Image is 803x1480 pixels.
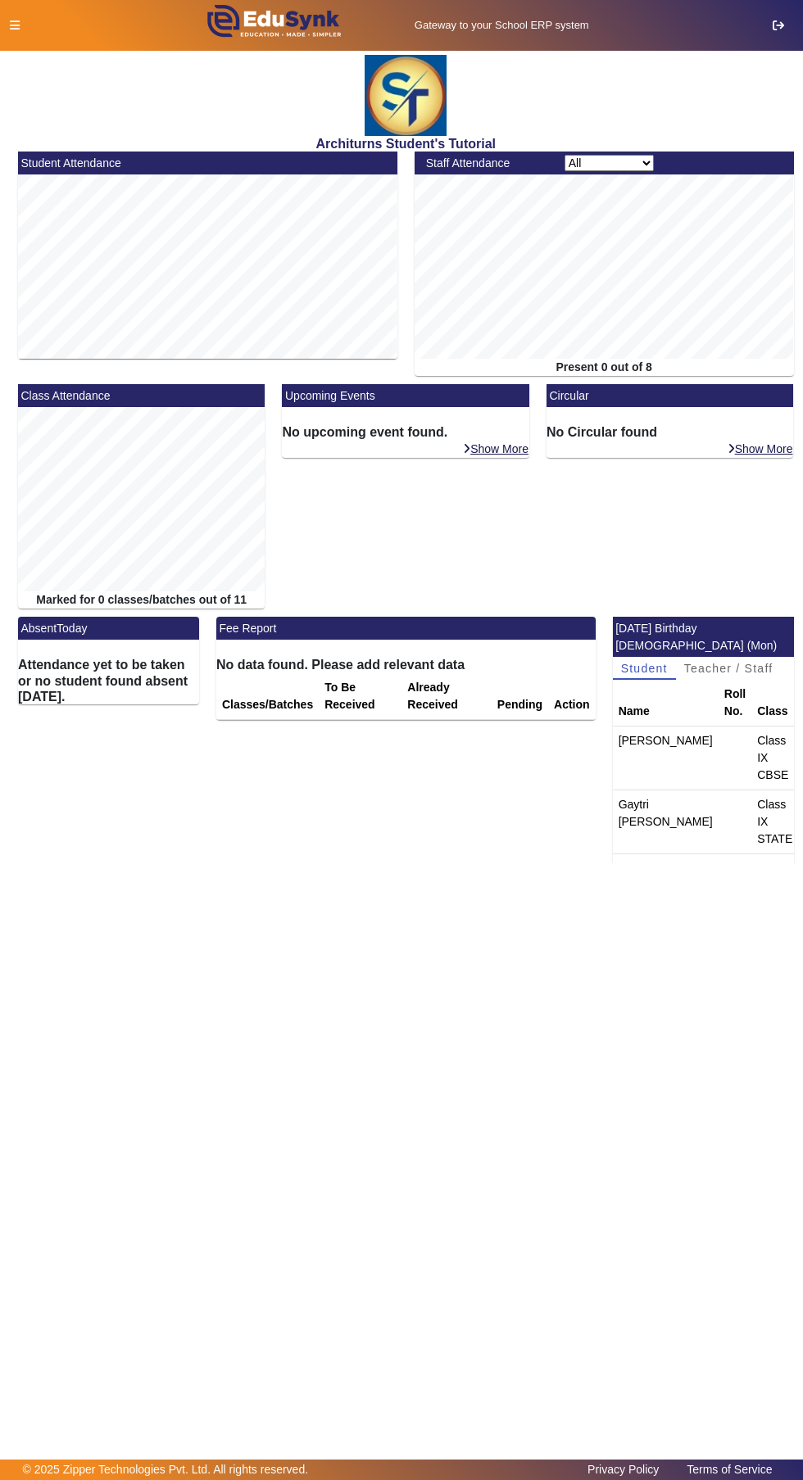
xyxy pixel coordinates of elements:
[417,155,556,172] div: Staff Attendance
[621,663,668,674] span: Student
[548,673,596,720] th: Action
[492,673,548,720] th: Pending
[462,441,529,456] a: Show More
[216,617,596,640] mat-card-header: Fee Report
[282,424,529,440] h6: No upcoming event found.
[751,680,798,726] th: Class
[613,790,719,854] td: Gaytri [PERSON_NAME]
[216,673,319,720] th: Classes/Batches
[18,384,265,407] mat-card-header: Class Attendance
[613,726,719,790] td: [PERSON_NAME]
[18,591,265,609] div: Marked for 0 classes/batches out of 11
[719,680,751,726] th: Roll No.
[319,673,401,720] th: To Be Received
[216,657,596,672] h6: No data found. Please add relevant data
[547,384,793,407] mat-card-header: Circular
[377,19,627,32] h5: Gateway to your School ERP system
[751,726,798,790] td: Class IX CBSE
[18,152,397,174] mat-card-header: Student Attendance
[10,136,803,152] h2: Architurns Student's Tutorial
[23,1461,309,1478] p: © 2025 Zipper Technologies Pvt. Ltd. All rights reserved.
[613,680,719,726] th: Name
[579,1459,667,1480] a: Privacy Policy
[751,790,798,854] td: Class IX STATE
[684,663,774,674] span: Teacher / Staff
[18,657,199,704] h6: Attendance yet to be taken or no student found absent [DATE].
[282,384,529,407] mat-card-header: Upcoming Events
[613,617,794,657] mat-card-header: [DATE] Birthday [DEMOGRAPHIC_DATA] (Mon)
[365,55,447,136] img: 6b1c6935-413c-4752-84b3-62a097a5a1dd
[678,1459,780,1480] a: Terms of Service
[18,617,199,640] mat-card-header: AbsentToday
[547,424,793,440] h6: No Circular found
[415,359,794,376] div: Present 0 out of 8
[727,441,794,456] a: Show More
[401,673,491,720] th: Already Received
